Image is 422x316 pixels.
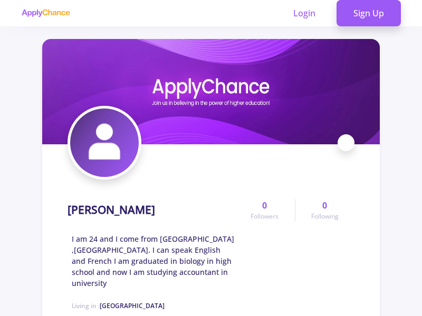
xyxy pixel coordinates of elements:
span: Followers [251,212,279,221]
span: [GEOGRAPHIC_DATA] [100,301,165,310]
span: I am 24 and I come from [GEOGRAPHIC_DATA] ,[GEOGRAPHIC_DATA]. I can speak English and French I am... [72,233,235,289]
span: Living in : [72,301,165,310]
span: 0 [262,199,267,212]
img: mahdi mohajeriavatar [70,108,139,177]
h1: [PERSON_NAME] [68,203,155,216]
img: applychance logo text only [21,9,70,17]
a: 0Following [295,199,354,221]
a: 0Followers [235,199,294,221]
span: 0 [322,199,327,212]
span: Following [311,212,339,221]
img: mahdi mohajericover image [42,39,380,144]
